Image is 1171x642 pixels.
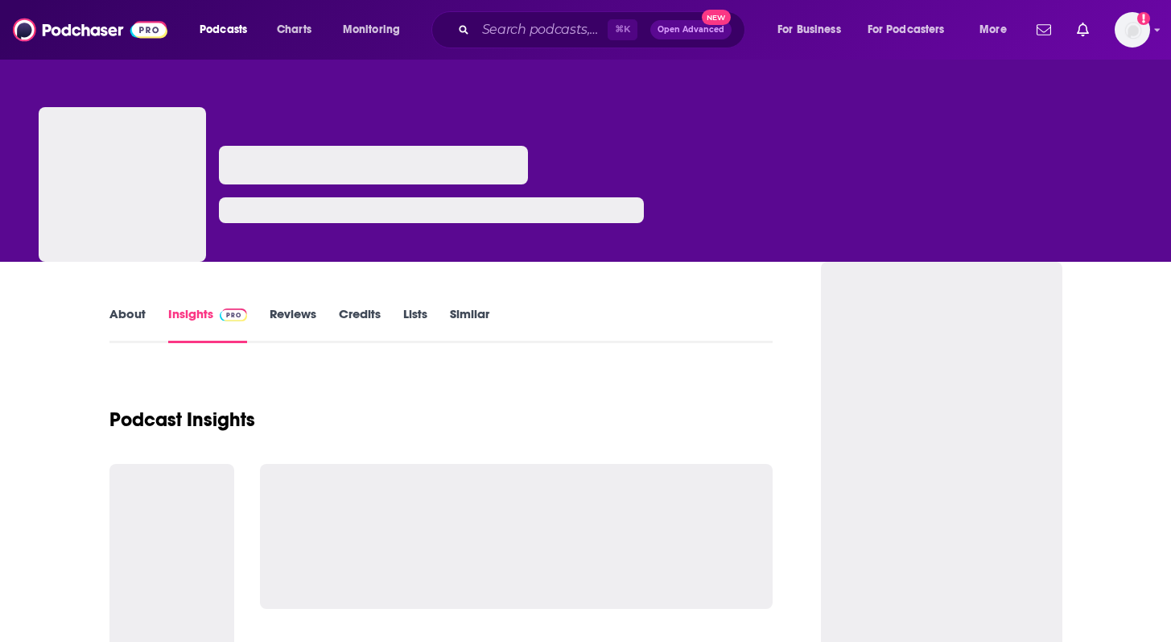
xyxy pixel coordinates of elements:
[658,26,724,34] span: Open Advanced
[650,20,732,39] button: Open AdvancedNew
[168,306,248,343] a: InsightsPodchaser Pro
[1070,16,1095,43] a: Show notifications dropdown
[200,19,247,41] span: Podcasts
[450,306,489,343] a: Similar
[266,17,321,43] a: Charts
[188,17,268,43] button: open menu
[1030,16,1058,43] a: Show notifications dropdown
[270,306,316,343] a: Reviews
[109,306,146,343] a: About
[1137,12,1150,25] svg: Add a profile image
[476,17,608,43] input: Search podcasts, credits, & more...
[857,17,968,43] button: open menu
[339,306,381,343] a: Credits
[447,11,761,48] div: Search podcasts, credits, & more...
[868,19,945,41] span: For Podcasters
[766,17,861,43] button: open menu
[608,19,637,40] span: ⌘ K
[332,17,421,43] button: open menu
[702,10,731,25] span: New
[1115,12,1150,48] img: User Profile
[979,19,1007,41] span: More
[403,306,427,343] a: Lists
[968,17,1027,43] button: open menu
[13,14,167,45] img: Podchaser - Follow, Share and Rate Podcasts
[277,19,311,41] span: Charts
[220,309,248,321] img: Podchaser Pro
[777,19,841,41] span: For Business
[1115,12,1150,48] span: Logged in as biancagorospe
[1115,12,1150,48] button: Show profile menu
[343,19,400,41] span: Monitoring
[109,408,255,432] h1: Podcast Insights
